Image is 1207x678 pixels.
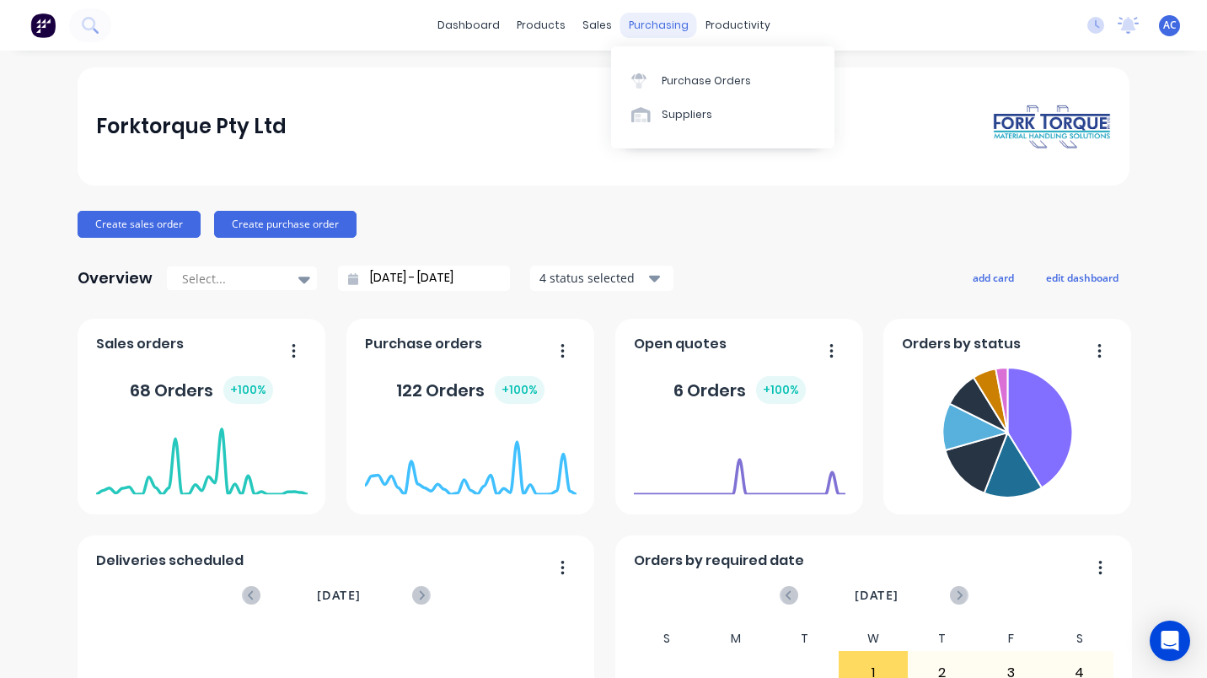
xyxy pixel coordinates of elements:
span: AC [1163,18,1177,33]
button: Create sales order [78,211,201,238]
div: 122 Orders [396,376,544,404]
div: + 100 % [756,376,806,404]
div: 68 Orders [130,376,273,404]
a: dashboard [429,13,508,38]
a: Suppliers [611,98,834,132]
div: Open Intercom Messenger [1150,621,1190,661]
img: Forktorque Pty Ltd [993,104,1111,150]
span: [DATE] [317,586,361,605]
div: 6 Orders [673,376,806,404]
div: products [508,13,574,38]
div: Forktorque Pty Ltd [96,110,287,143]
div: Overview [78,261,153,295]
div: S [1045,627,1114,651]
button: edit dashboard [1035,266,1129,288]
div: 4 status selected [539,269,646,287]
div: + 100 % [495,376,544,404]
div: F [976,627,1045,651]
a: Purchase Orders [611,63,834,97]
div: M [701,627,770,651]
span: Orders by status [902,334,1021,354]
div: sales [574,13,620,38]
div: Suppliers [662,107,712,122]
span: [DATE] [855,586,899,605]
button: 4 status selected [530,266,673,291]
div: S [633,627,702,651]
button: Create purchase order [214,211,357,238]
div: W [839,627,908,651]
div: purchasing [620,13,697,38]
div: productivity [697,13,779,38]
img: Factory [30,13,56,38]
span: Open quotes [634,334,727,354]
span: Sales orders [96,334,184,354]
div: T [908,627,977,651]
div: Purchase Orders [662,73,751,89]
div: + 100 % [223,376,273,404]
button: add card [962,266,1025,288]
span: Purchase orders [365,334,482,354]
div: T [770,627,840,651]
